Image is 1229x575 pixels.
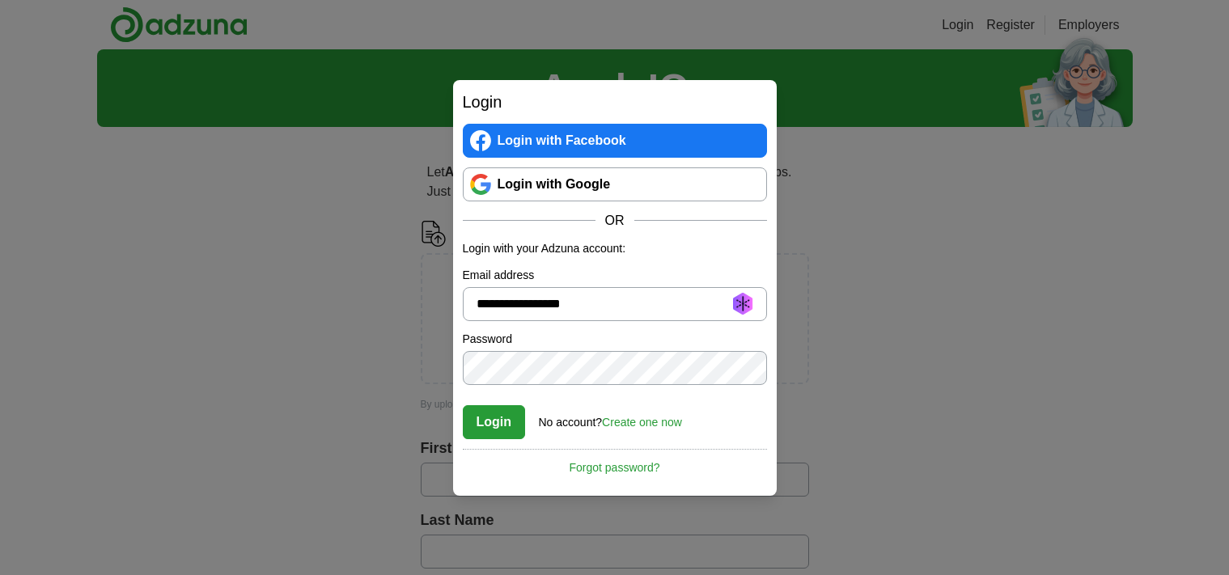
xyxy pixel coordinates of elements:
a: Forgot password? [463,449,767,476]
label: Email address [463,267,767,284]
label: Password [463,331,767,348]
h2: Login [463,90,767,114]
div: No account? [539,404,682,431]
span: OR [595,211,634,230]
p: Login with your Adzuna account: [463,240,767,257]
a: Login with Facebook [463,124,767,158]
button: Login [463,405,526,439]
a: Create one now [602,416,682,429]
a: Login with Google [463,167,767,201]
